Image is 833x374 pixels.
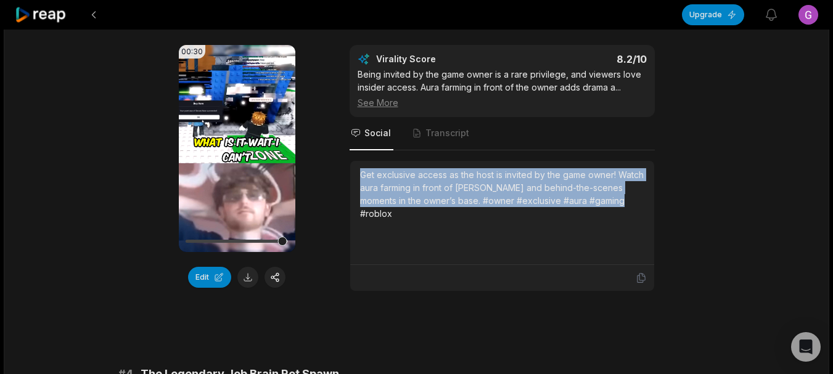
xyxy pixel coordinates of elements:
[188,267,231,288] button: Edit
[364,127,391,139] span: Social
[514,53,647,65] div: 8.2 /10
[791,332,821,362] div: Open Intercom Messenger
[376,53,509,65] div: Virality Score
[350,117,655,150] nav: Tabs
[360,168,644,220] div: Get exclusive access as the host is invited by the game owner! Watch aura farming in front of [PE...
[425,127,469,139] span: Transcript
[358,68,647,109] div: Being invited by the game owner is a rare privilege, and viewers love insider access. Aura farmin...
[358,96,647,109] div: See More
[179,45,295,252] video: Your browser does not support mp4 format.
[682,4,744,25] button: Upgrade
